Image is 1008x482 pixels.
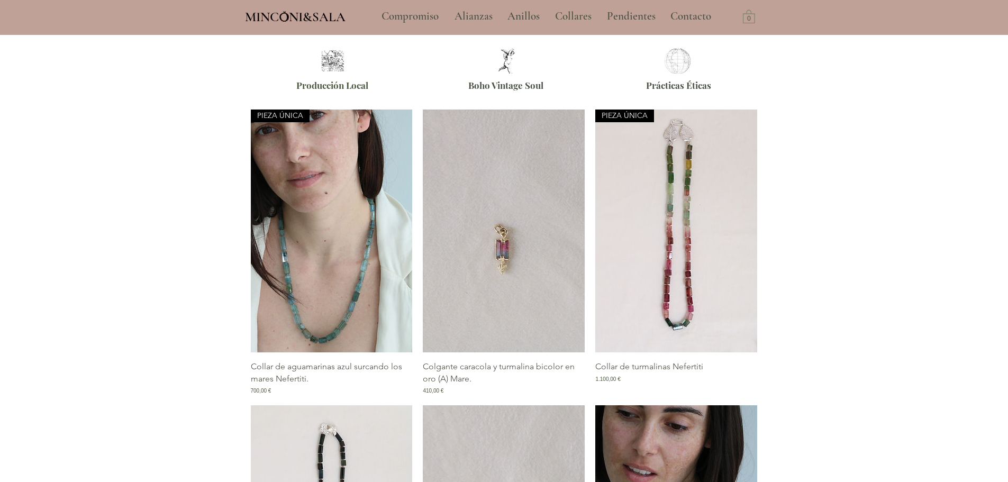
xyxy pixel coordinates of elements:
p: Collares [550,3,597,30]
a: Collar de turmalinas Nefertiti1.100,00 € [595,361,757,395]
text: 0 [747,15,751,23]
a: PIEZA ÚNICA [251,110,413,352]
span: Producción Local [296,79,368,91]
a: Alianzas [447,3,500,30]
span: Boho Vintage Soul [468,79,543,91]
p: Compromiso [376,3,444,30]
a: Contacto [662,3,720,30]
span: 410,00 € [423,387,443,395]
p: Collar de turmalinas Nefertiti [595,361,703,372]
div: Galería de Collar de aguamarinas azul surcando los mares Nefertiti.. PIEZA ÚNICA [251,110,413,395]
span: Prácticas Éticas [646,79,711,91]
img: Minconi Sala [280,11,289,22]
a: MINCONI&SALA [245,7,346,24]
p: Colgante caracola y turmalina bicolor en oro (A) Mare. [423,361,585,385]
a: Collar de aguamarinas azul surcando los mares Nefertiti.700,00 € [251,361,413,395]
div: PIEZA ÚNICA [595,110,654,122]
p: Pendientes [602,3,661,30]
div: Galería de Colgante caracola y turmalina bicolor en oro (A) Mare. [423,110,585,395]
a: Carrito con 0 ítems [743,9,755,23]
p: Alianzas [449,3,498,30]
nav: Sitio [353,3,740,30]
img: joyas eticas [661,49,694,74]
img: joyeria vintage y boho [491,49,523,74]
p: Collar de aguamarinas azul surcando los mares Nefertiti. [251,361,413,385]
a: Pendientes [599,3,662,30]
a: Collares [547,3,599,30]
img: joyeria artesanal barcelona [319,50,347,71]
span: MINCONI&SALA [245,9,346,25]
a: Colgante caracola y turmalina bicolor en oro (A) Mare.410,00 € [423,361,585,395]
div: PIEZA ÚNICA [251,110,310,122]
a: Collar de turmalinas verdes, rosas y azuladasPIEZA ÚNICA [595,110,757,352]
a: Compromiso [374,3,447,30]
p: Anillos [502,3,545,30]
span: 1.100,00 € [595,375,620,383]
span: 700,00 € [251,387,271,395]
div: Galería de Collar de turmalinas Nefertiti. PIEZA ÚNICA [595,110,757,395]
a: Anillos [500,3,547,30]
p: Contacto [665,3,716,30]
